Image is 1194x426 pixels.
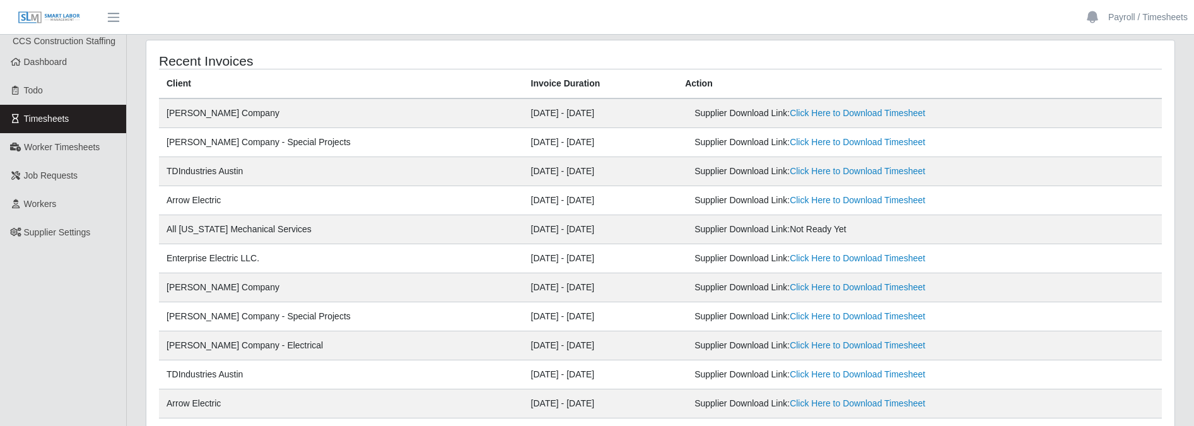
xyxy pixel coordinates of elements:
[18,11,81,25] img: SLM Logo
[694,339,988,352] div: Supplier Download Link:
[159,302,524,331] td: [PERSON_NAME] Company - Special Projects
[524,302,678,331] td: [DATE] - [DATE]
[159,186,524,215] td: Arrow Electric
[24,114,69,124] span: Timesheets
[524,244,678,273] td: [DATE] - [DATE]
[13,36,115,46] span: CCS Construction Staffing
[694,165,988,178] div: Supplier Download Link:
[159,157,524,186] td: TDIndustries Austin
[524,69,678,99] th: Invoice Duration
[524,331,678,360] td: [DATE] - [DATE]
[694,223,988,236] div: Supplier Download Link:
[790,398,925,408] a: Click Here to Download Timesheet
[24,57,67,67] span: Dashboard
[790,195,925,205] a: Click Here to Download Timesheet
[159,360,524,389] td: TDIndustries Austin
[159,273,524,302] td: [PERSON_NAME] Company
[159,69,524,99] th: Client
[694,397,988,410] div: Supplier Download Link:
[159,53,566,69] h4: Recent Invoices
[790,311,925,321] a: Click Here to Download Timesheet
[159,331,524,360] td: [PERSON_NAME] Company - Electrical
[524,273,678,302] td: [DATE] - [DATE]
[790,108,925,118] a: Click Here to Download Timesheet
[790,224,846,234] span: Not Ready Yet
[790,369,925,379] a: Click Here to Download Timesheet
[24,199,57,209] span: Workers
[524,389,678,418] td: [DATE] - [DATE]
[694,252,988,265] div: Supplier Download Link:
[694,281,988,294] div: Supplier Download Link:
[159,128,524,157] td: [PERSON_NAME] Company - Special Projects
[524,186,678,215] td: [DATE] - [DATE]
[24,170,78,180] span: Job Requests
[790,282,925,292] a: Click Here to Download Timesheet
[24,227,91,237] span: Supplier Settings
[790,137,925,147] a: Click Here to Download Timesheet
[24,85,43,95] span: Todo
[694,310,988,323] div: Supplier Download Link:
[790,253,925,263] a: Click Here to Download Timesheet
[524,215,678,244] td: [DATE] - [DATE]
[524,360,678,389] td: [DATE] - [DATE]
[694,107,988,120] div: Supplier Download Link:
[790,340,925,350] a: Click Here to Download Timesheet
[159,215,524,244] td: All [US_STATE] Mechanical Services
[159,389,524,418] td: Arrow Electric
[694,136,988,149] div: Supplier Download Link:
[524,98,678,128] td: [DATE] - [DATE]
[159,98,524,128] td: [PERSON_NAME] Company
[159,244,524,273] td: Enterprise Electric LLC.
[790,166,925,176] a: Click Here to Download Timesheet
[524,128,678,157] td: [DATE] - [DATE]
[24,142,100,152] span: Worker Timesheets
[1108,11,1188,24] a: Payroll / Timesheets
[694,368,988,381] div: Supplier Download Link:
[524,157,678,186] td: [DATE] - [DATE]
[677,69,1162,99] th: Action
[694,194,988,207] div: Supplier Download Link:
